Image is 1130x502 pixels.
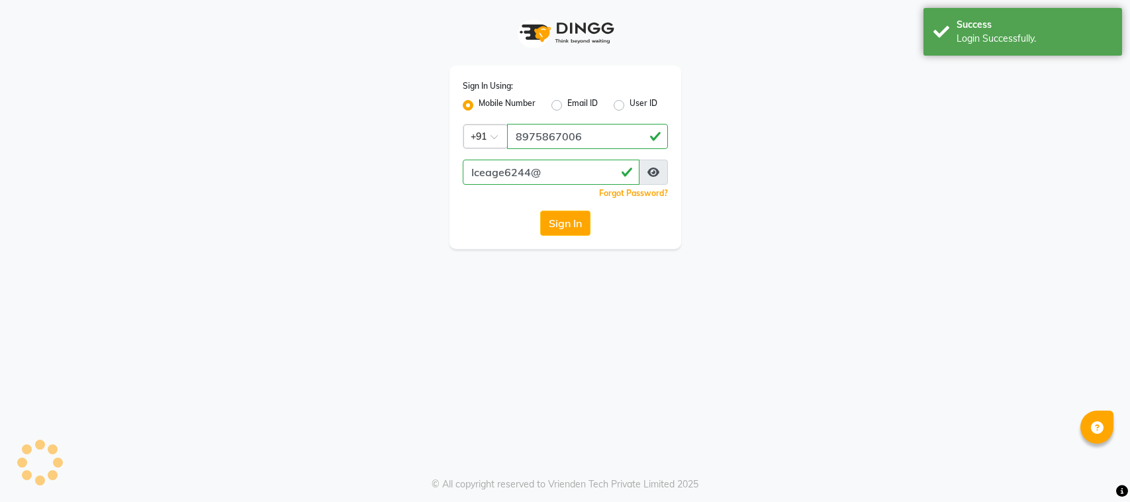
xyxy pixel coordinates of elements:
div: Success [957,18,1112,32]
label: Mobile Number [479,97,536,113]
img: logo1.svg [512,13,618,52]
label: Sign In Using: [463,80,513,92]
div: Login Successfully. [957,32,1112,46]
label: User ID [630,97,657,113]
iframe: chat widget [1074,449,1117,489]
label: Email ID [567,97,598,113]
input: Username [463,160,639,185]
input: Username [507,124,668,149]
button: Sign In [540,211,590,236]
a: Forgot Password? [599,188,668,198]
